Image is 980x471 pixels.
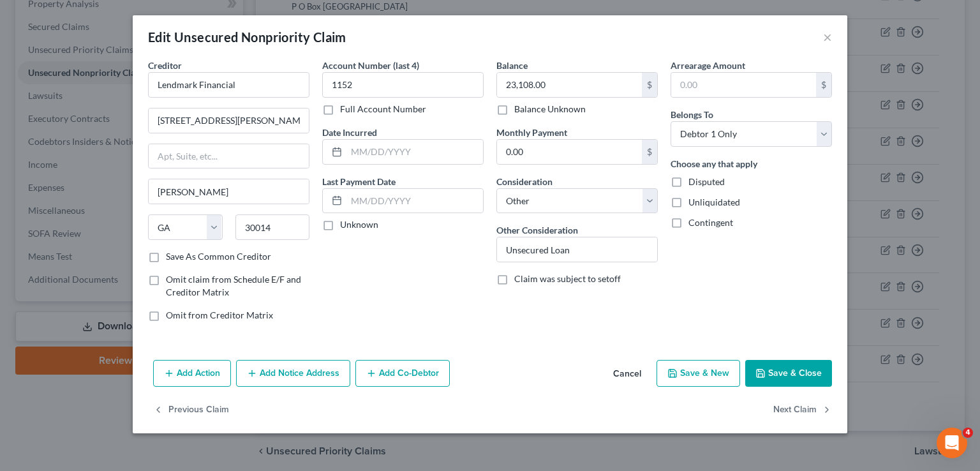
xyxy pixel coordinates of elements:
[497,73,642,97] input: 0.00
[963,428,973,438] span: 4
[149,179,309,204] input: Enter city...
[149,144,309,168] input: Apt, Suite, etc...
[148,28,346,46] div: Edit Unsecured Nonpriority Claim
[496,126,567,139] label: Monthly Payment
[340,218,378,231] label: Unknown
[153,360,231,387] button: Add Action
[496,59,528,72] label: Balance
[603,361,651,387] button: Cancel
[823,29,832,45] button: ×
[671,59,745,72] label: Arrearage Amount
[148,60,182,71] span: Creditor
[671,109,713,120] span: Belongs To
[322,59,419,72] label: Account Number (last 4)
[153,397,229,424] button: Previous Claim
[745,360,832,387] button: Save & Close
[671,73,816,97] input: 0.00
[148,72,309,98] input: Search creditor by name...
[355,360,450,387] button: Add Co-Debtor
[671,157,757,170] label: Choose any that apply
[497,237,657,262] input: Specify...
[642,140,657,164] div: $
[514,273,621,284] span: Claim was subject to setoff
[322,126,377,139] label: Date Incurred
[322,175,396,188] label: Last Payment Date
[773,397,832,424] button: Next Claim
[322,72,484,98] input: XXXX
[497,140,642,164] input: 0.00
[496,223,578,237] label: Other Consideration
[346,140,483,164] input: MM/DD/YYYY
[346,189,483,213] input: MM/DD/YYYY
[340,103,426,116] label: Full Account Number
[688,217,733,228] span: Contingent
[657,360,740,387] button: Save & New
[235,214,310,240] input: Enter zip...
[149,108,309,133] input: Enter address...
[166,250,271,263] label: Save As Common Creditor
[496,175,553,188] label: Consideration
[688,197,740,207] span: Unliquidated
[166,310,273,320] span: Omit from Creditor Matrix
[514,103,586,116] label: Balance Unknown
[166,274,301,297] span: Omit claim from Schedule E/F and Creditor Matrix
[642,73,657,97] div: $
[937,428,967,458] iframe: Intercom live chat
[236,360,350,387] button: Add Notice Address
[688,176,725,187] span: Disputed
[816,73,831,97] div: $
